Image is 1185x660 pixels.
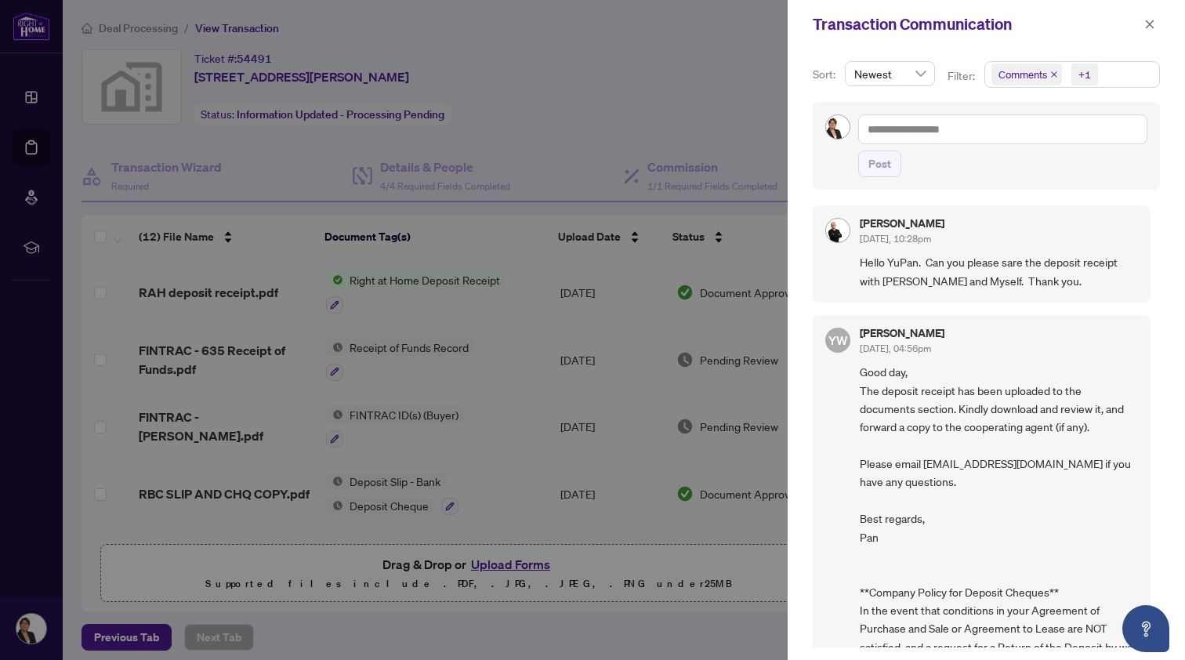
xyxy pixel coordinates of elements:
[854,62,926,85] span: Newest
[948,67,977,85] p: Filter:
[1122,605,1169,652] button: Open asap
[998,67,1047,82] span: Comments
[1078,67,1091,82] div: +1
[991,63,1062,85] span: Comments
[858,150,901,177] button: Post
[860,328,944,339] h5: [PERSON_NAME]
[860,218,944,229] h5: [PERSON_NAME]
[828,331,848,350] span: YW
[1050,71,1058,78] span: close
[826,219,850,242] img: Profile Icon
[1144,19,1155,30] span: close
[860,253,1138,290] span: Hello YuPan. Can you please sare the deposit receipt with [PERSON_NAME] and Myself. Thank you.
[826,115,850,139] img: Profile Icon
[813,13,1140,36] div: Transaction Communication
[860,233,931,245] span: [DATE], 10:28pm
[860,343,931,354] span: [DATE], 04:56pm
[813,66,839,83] p: Sort:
